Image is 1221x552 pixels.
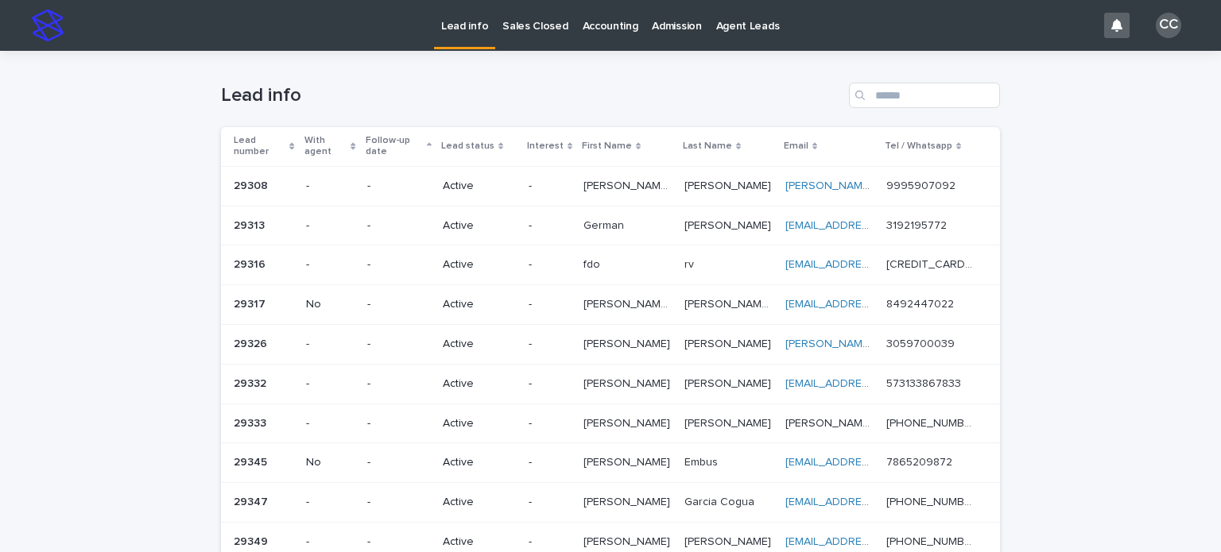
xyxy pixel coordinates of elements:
p: [PHONE_NUMBER] [886,414,978,430]
p: 3059700039 [886,334,958,351]
p: - [367,535,430,549]
p: - [306,219,355,233]
p: Lead status [441,137,494,155]
a: [EMAIL_ADDRESS][DOMAIN_NAME] [785,299,965,310]
p: German [583,216,627,233]
p: rv [684,255,697,272]
a: [EMAIL_ADDRESS][DOMAIN_NAME] [785,457,965,468]
p: - [306,417,355,430]
p: 29316 [234,255,269,272]
p: - [367,456,430,469]
tr: 2931729317 No-Active-[PERSON_NAME] [PERSON_NAME][PERSON_NAME] [PERSON_NAME] [PERSON_NAME] de la [... [221,285,1000,325]
p: [PERSON_NAME] [684,532,774,549]
p: ⁠kenneth_escobar@icloud.com [785,414,877,430]
tr: 2931329313 --Active-GermanGerman [PERSON_NAME][PERSON_NAME] [EMAIL_ADDRESS][DOMAIN_NAME] 31921957... [221,206,1000,245]
p: 29317 [234,295,269,311]
tr: 2930829308 --Active-[PERSON_NAME] [PERSON_NAME][PERSON_NAME] [PERSON_NAME] [PERSON_NAME][PERSON_N... [221,166,1000,206]
p: - [529,377,571,391]
p: Interest [527,137,564,155]
p: - [367,338,430,351]
tr: 2931629316 --Active-fdofdo rvrv [EMAIL_ADDRESS][DOMAIN_NAME] [CREDIT_CARD_NUMBER][CREDIT_CARD_NUM... [221,245,1000,285]
p: Tel / Whatsapp [885,137,952,155]
p: [PERSON_NAME] [583,492,673,509]
p: - [306,179,355,193]
p: [PERSON_NAME] [PERSON_NAME] [583,176,674,193]
p: 29326 [234,334,270,351]
p: Follow-up date [366,132,423,161]
p: - [529,417,571,430]
p: Active [443,219,516,233]
p: Active [443,298,516,311]
p: Paniagua de la Paz [684,295,776,311]
p: - [529,298,571,311]
p: 29349 [234,532,271,549]
p: [PERSON_NAME] [684,334,774,351]
p: With agent [304,132,347,161]
p: 29332 [234,374,269,391]
p: 29308 [234,176,271,193]
p: No [306,298,355,311]
a: [EMAIL_ADDRESS][DOMAIN_NAME] [785,378,965,389]
p: No [306,456,355,469]
p: - [367,496,430,509]
tr: 2933329333 --Active-[PERSON_NAME][PERSON_NAME] [PERSON_NAME][PERSON_NAME] ⁠[PERSON_NAME][EMAIL_AD... [221,403,1000,443]
p: 9995907092 [886,176,959,193]
a: [EMAIL_ADDRESS][DOMAIN_NAME] [785,220,965,231]
p: - [306,258,355,272]
p: 8492447022 [886,295,957,311]
p: Active [443,456,516,469]
p: [PHONE_NUMBER] [886,492,978,509]
p: Active [443,258,516,272]
p: Active [443,377,516,391]
p: 7865209872 [886,453,955,469]
tr: 2934729347 --Active-[PERSON_NAME][PERSON_NAME] Garcia CoguaGarcia Cogua [EMAIL_ADDRESS][DOMAIN_NA... [221,483,1000,523]
p: - [306,496,355,509]
a: [EMAIL_ADDRESS][DOMAIN_NAME] [785,259,965,270]
p: - [529,338,571,351]
p: 29313 [234,216,268,233]
p: - [367,298,430,311]
tr: 2933229332 --Active-[PERSON_NAME][PERSON_NAME] [PERSON_NAME][PERSON_NAME] [EMAIL_ADDRESS][DOMAIN_... [221,364,1000,403]
h1: Lead info [221,84,843,107]
p: [PERSON_NAME] [684,374,774,391]
a: [EMAIL_ADDRESS][DOMAIN_NAME] [785,536,965,547]
p: 29347 [234,492,271,509]
p: [PERSON_NAME] [583,532,673,549]
p: [PERSON_NAME] [583,374,673,391]
p: 573133867833 [886,374,964,391]
p: Active [443,496,516,509]
p: - [529,258,571,272]
p: - [529,456,571,469]
p: [CREDIT_CARD_NUMBER] [886,255,978,272]
tr: 2934529345 No-Active-[PERSON_NAME][PERSON_NAME] EmbusEmbus [EMAIL_ADDRESS][DOMAIN_NAME] 786520987... [221,443,1000,483]
img: stacker-logo-s-only.png [32,10,64,41]
p: [PERSON_NAME] [583,453,673,469]
p: - [306,338,355,351]
p: - [529,179,571,193]
p: 29333 [234,414,269,430]
p: - [367,219,430,233]
p: [PHONE_NUMBER] [886,532,978,549]
p: [PERSON_NAME] [684,414,774,430]
a: [PERSON_NAME][EMAIL_ADDRESS][PERSON_NAME][DOMAIN_NAME] [785,180,1138,191]
p: - [367,417,430,430]
p: Lead number [234,132,285,161]
p: - [306,377,355,391]
p: Embus [684,453,721,469]
p: [PERSON_NAME] [684,176,774,193]
p: Active [443,179,516,193]
p: First Name [582,137,632,155]
div: CC [1156,13,1181,38]
p: - [367,377,430,391]
p: - [529,496,571,509]
p: - [529,219,571,233]
input: Search [849,83,1000,108]
p: Dariela massiel [583,295,674,311]
p: Active [443,417,516,430]
p: 29345 [234,453,270,469]
p: [PERSON_NAME] [583,414,673,430]
p: Email [784,137,808,155]
tr: 2932629326 --Active-[PERSON_NAME][PERSON_NAME] [PERSON_NAME][PERSON_NAME] [PERSON_NAME][EMAIL_ADD... [221,324,1000,364]
p: 3192195772 [886,216,950,233]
